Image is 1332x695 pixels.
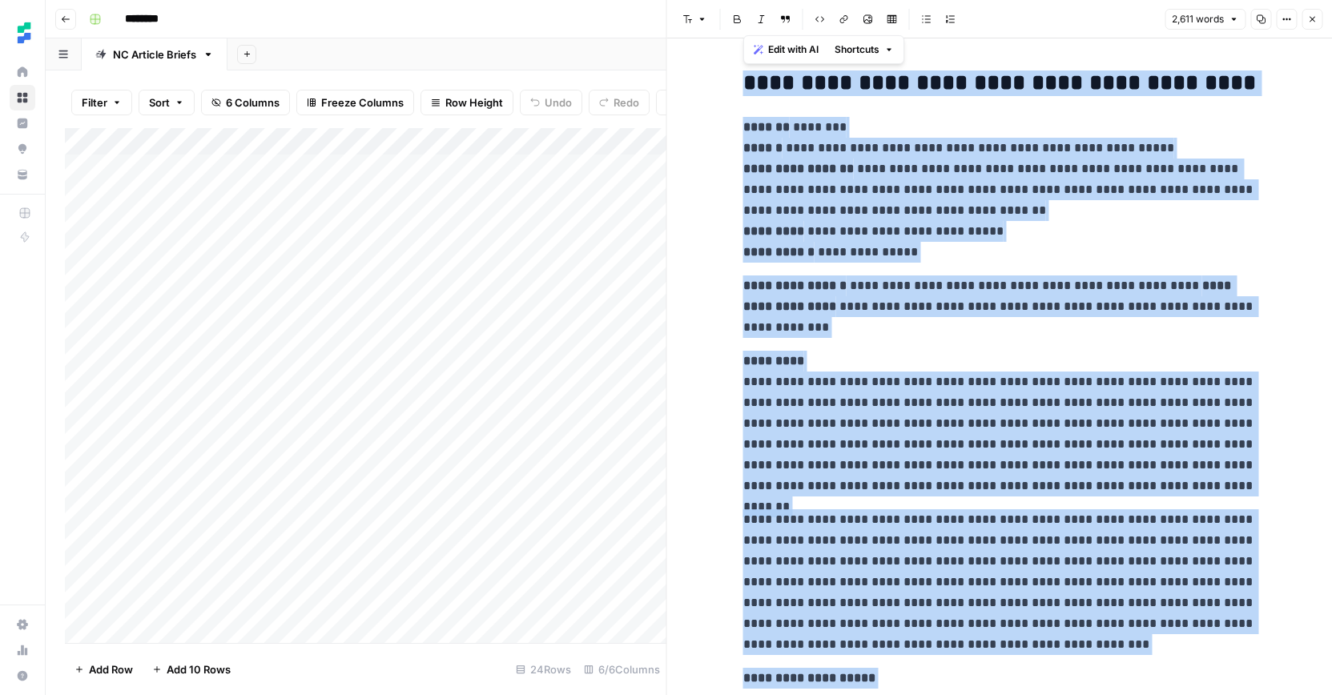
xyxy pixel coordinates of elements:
div: 6/6 Columns [577,657,666,682]
button: Row Height [421,90,513,115]
div: NC Article Briefs [113,46,196,62]
button: Redo [589,90,650,115]
a: Settings [10,612,35,637]
a: NC Article Briefs [82,38,227,70]
a: Opportunities [10,136,35,162]
span: Sort [149,94,170,110]
span: Add 10 Rows [167,661,231,677]
span: Edit with AI [768,42,819,57]
span: 6 Columns [226,94,280,110]
button: Freeze Columns [296,90,414,115]
span: Add Row [89,661,133,677]
button: Add 10 Rows [143,657,240,682]
span: Shortcuts [835,42,879,57]
a: Browse [10,85,35,110]
button: 6 Columns [201,90,290,115]
span: Freeze Columns [321,94,404,110]
span: Filter [82,94,107,110]
button: Workspace: Ten Speed [10,13,35,53]
button: Filter [71,90,132,115]
a: Usage [10,637,35,663]
img: Ten Speed Logo [10,18,38,47]
span: Undo [545,94,572,110]
button: Undo [520,90,582,115]
button: Add Row [65,657,143,682]
span: 2,611 words [1172,12,1224,26]
div: 24 Rows [509,657,577,682]
span: Redo [614,94,639,110]
button: Help + Support [10,663,35,689]
button: Shortcuts [828,39,900,60]
button: Sort [139,90,195,115]
button: Edit with AI [747,39,825,60]
button: 2,611 words [1165,9,1245,30]
a: Your Data [10,162,35,187]
a: Home [10,59,35,85]
span: Row Height [445,94,503,110]
a: Insights [10,110,35,136]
